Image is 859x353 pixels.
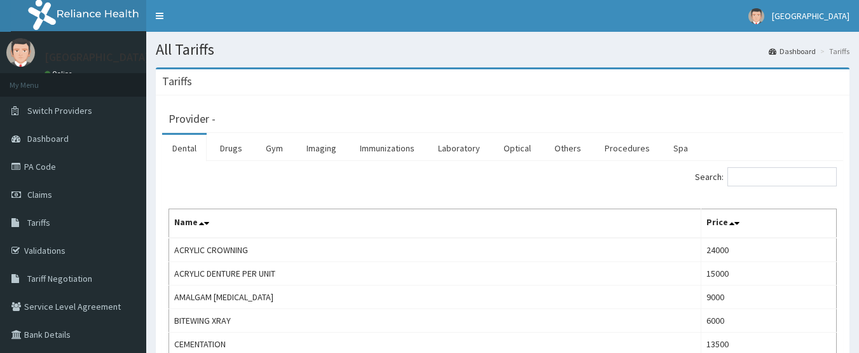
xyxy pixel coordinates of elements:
[162,135,207,162] a: Dental
[27,133,69,144] span: Dashboard
[169,209,701,239] th: Name
[169,238,701,262] td: ACRYLIC CROWNING
[27,189,52,200] span: Claims
[162,76,192,87] h3: Tariffs
[701,262,837,286] td: 15000
[169,309,701,333] td: BITEWING XRAY
[45,52,149,63] p: [GEOGRAPHIC_DATA]
[594,135,660,162] a: Procedures
[296,135,347,162] a: Imaging
[6,38,35,67] img: User Image
[27,105,92,116] span: Switch Providers
[663,135,698,162] a: Spa
[169,286,701,309] td: AMALGAM [MEDICAL_DATA]
[27,217,50,228] span: Tariffs
[701,309,837,333] td: 6000
[727,167,837,186] input: Search:
[45,69,75,78] a: Online
[748,8,764,24] img: User Image
[27,273,92,284] span: Tariff Negotiation
[701,209,837,239] th: Price
[817,46,849,57] li: Tariffs
[695,167,837,186] label: Search:
[350,135,425,162] a: Immunizations
[210,135,252,162] a: Drugs
[544,135,591,162] a: Others
[769,46,816,57] a: Dashboard
[256,135,293,162] a: Gym
[701,286,837,309] td: 9000
[428,135,490,162] a: Laboratory
[493,135,541,162] a: Optical
[169,262,701,286] td: ACRYLIC DENTURE PER UNIT
[701,238,837,262] td: 24000
[772,10,849,22] span: [GEOGRAPHIC_DATA]
[168,113,216,125] h3: Provider -
[156,41,849,58] h1: All Tariffs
